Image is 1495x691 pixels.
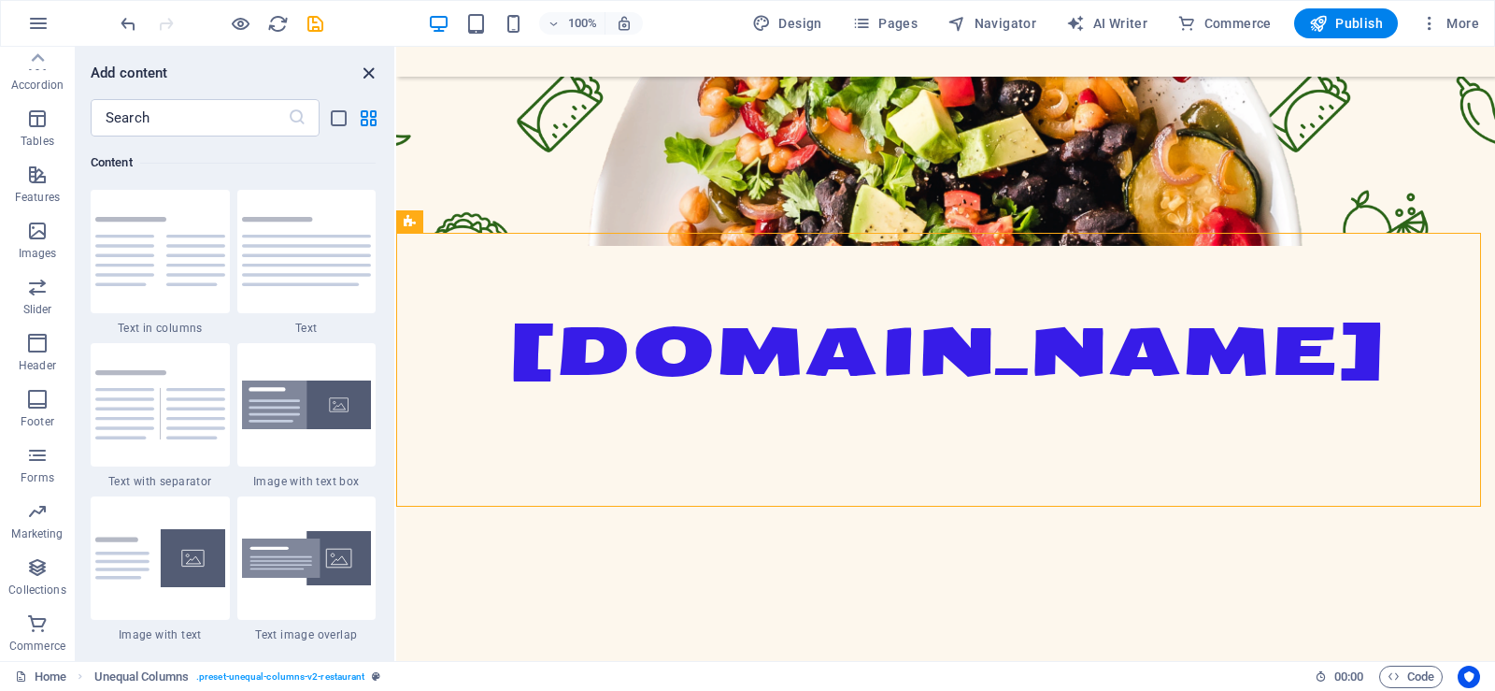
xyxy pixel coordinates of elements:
span: Commerce [1177,14,1272,33]
span: More [1420,14,1479,33]
p: Footer [21,414,54,429]
img: text-with-separator.svg [95,370,225,439]
a: Click to cancel selection. Double-click to open Pages [15,666,66,688]
span: AI Writer [1066,14,1147,33]
span: Pages [852,14,918,33]
p: Images [19,246,57,261]
span: Design [752,14,822,33]
p: Forms [21,470,54,485]
button: save [304,12,326,35]
span: Click to select. Double-click to edit [94,666,189,688]
span: Image with text box [237,474,377,489]
div: Image with text box [237,343,377,489]
button: undo [117,12,139,35]
p: Tables [21,134,54,149]
button: list-view [327,107,349,129]
button: grid-view [357,107,379,129]
span: Text in columns [91,321,230,336]
p: Collections [8,583,65,597]
nav: breadcrumb [94,666,381,688]
span: Text image overlap [237,627,377,642]
img: text.svg [242,217,372,286]
p: Accordion [11,78,64,93]
button: 100% [539,12,605,35]
p: Features [15,190,60,205]
h6: 100% [567,12,597,35]
h6: Content [91,151,376,174]
button: Pages [845,8,925,38]
h6: Session time [1315,666,1364,688]
span: . preset-unequal-columns-v2-restaurant [196,666,364,688]
i: Save (Ctrl+S) [305,13,326,35]
span: : [1347,669,1350,684]
button: More [1413,8,1487,38]
span: Navigator [947,14,1036,33]
button: Navigator [940,8,1044,38]
button: AI Writer [1059,8,1155,38]
div: Image with text [91,497,230,642]
img: text-in-columns.svg [95,217,225,286]
button: close panel [357,62,379,84]
i: Reload page [267,13,289,35]
button: Commerce [1170,8,1279,38]
button: reload [266,12,289,35]
button: Publish [1294,8,1398,38]
i: Undo: Cut (Ctrl+Z) [118,13,139,35]
div: Text image overlap [237,497,377,642]
img: image-with-text-box.svg [242,381,372,430]
span: Text with separator [91,474,230,489]
span: 00 00 [1334,666,1363,688]
span: Image with text [91,627,230,642]
img: text-with-image-v4.svg [95,529,225,587]
button: Code [1379,666,1443,688]
i: On resize automatically adjust zoom level to fit chosen device. [616,15,633,32]
h6: Add content [91,62,168,84]
button: Design [745,8,830,38]
button: Usercentrics [1458,666,1480,688]
p: Marketing [11,526,63,541]
i: This element is a customizable preset [372,671,380,682]
button: Click here to leave preview mode and continue editing [229,12,251,35]
div: Text [237,190,377,336]
div: Text with separator [91,343,230,489]
p: Slider [23,302,52,317]
span: Code [1388,666,1434,688]
p: Header [19,358,56,373]
p: Commerce [9,639,65,654]
div: Text in columns [91,190,230,336]
span: Text [237,321,377,336]
input: Search [91,99,288,137]
span: Publish [1309,14,1383,33]
img: text-image-overlap.svg [242,531,372,586]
